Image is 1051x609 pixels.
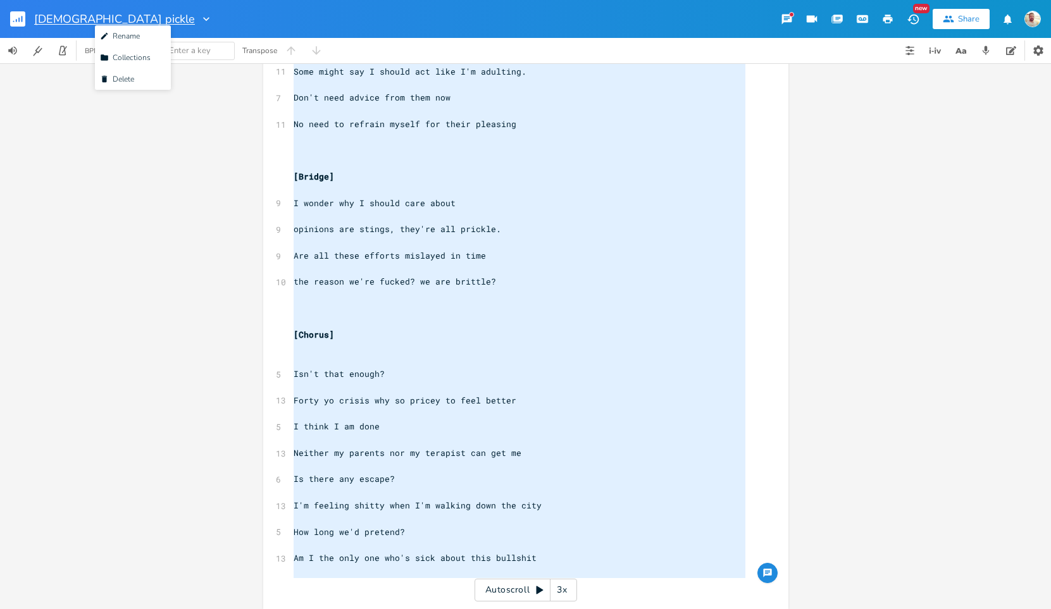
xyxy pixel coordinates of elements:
[475,579,577,601] div: Autoscroll
[1024,11,1041,27] img: Esteban Paiva
[294,171,334,182] span: [Bridge]
[933,9,990,29] button: Share
[294,197,456,209] span: I wonder why I should care about
[550,579,573,601] div: 3x
[242,47,277,54] div: Transpose
[294,118,516,130] span: No need to refrain myself for their pleasing
[900,8,926,30] button: New
[34,13,195,25] span: [DEMOGRAPHIC_DATA] pickle
[100,53,151,62] span: Collections
[294,368,385,379] span: Isn't that enough?
[294,473,395,484] span: Is there any escape?
[294,421,380,432] span: I think I am done
[85,47,99,54] div: BPM
[294,526,405,538] span: How long we'd pretend?
[294,395,516,406] span: Forty yo crisis why so pricey to feel better
[294,552,537,563] span: Am I the only one who's sick about this bullshit
[294,329,334,340] span: [Chorus]
[100,32,140,40] span: Rename
[294,250,486,261] span: Are all these efforts mislayed in time
[169,45,211,56] span: Enter a key
[294,447,521,458] span: Neither my parents nor my terapist can get me
[100,75,134,83] span: Delete
[294,276,496,287] span: the reason we're fucked? we are brittle?
[294,66,526,77] span: Some might say I should act like I'm adulting.
[294,92,451,103] span: Don't need advice from them now
[294,223,501,235] span: opinions are stings, they're all prickle.
[294,500,542,511] span: I'm feeling shitty when I'm walking down the city
[913,4,930,13] div: New
[958,13,979,25] div: Share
